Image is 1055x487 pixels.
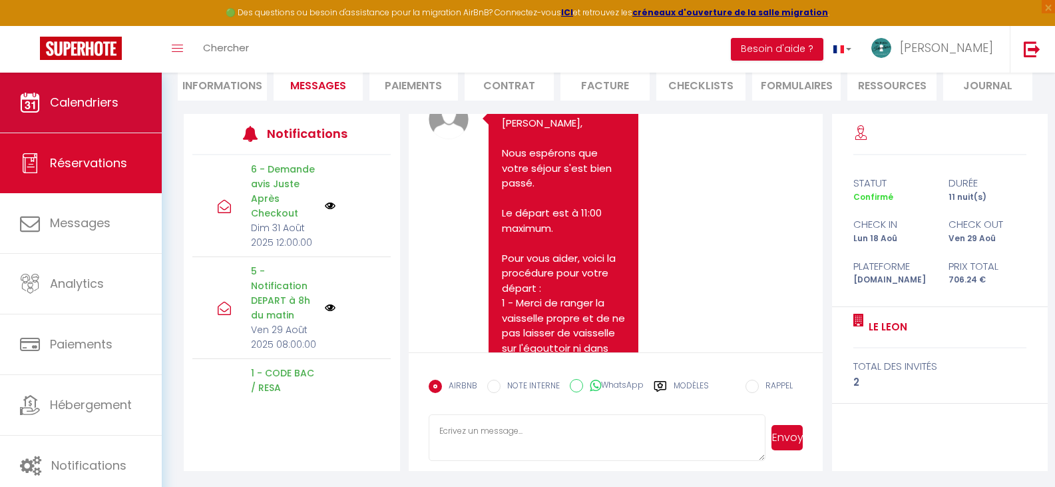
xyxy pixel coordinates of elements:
[267,119,349,149] h3: Notifications
[50,94,118,111] span: Calendriers
[465,68,554,101] li: Contrat
[759,380,793,394] label: RAPPEL
[583,379,644,394] label: WhatsApp
[864,319,907,335] a: LE LEON
[845,217,940,233] div: check in
[940,233,1035,245] div: Ven 29 Aoû
[853,374,1026,390] div: 2
[50,396,132,413] span: Hébergement
[771,425,803,450] button: Envoyer
[561,7,573,18] a: ICI
[853,358,1026,374] div: total des invités
[940,258,1035,274] div: Prix total
[940,217,1035,233] div: check out
[1024,41,1040,57] img: logout
[560,68,650,101] li: Facture
[50,275,104,292] span: Analytics
[251,264,316,322] p: 5 - Notification DEPART à 8h du matin
[193,26,259,73] a: Chercher
[752,68,841,101] li: FORMULAIRES
[845,175,940,191] div: statut
[369,68,459,101] li: Paiements
[251,162,316,221] p: 6 - Demande avis Juste Après Checkout
[442,380,477,394] label: AIRBNB
[943,68,1032,101] li: Journal
[50,336,112,352] span: Paiements
[900,39,993,56] span: [PERSON_NAME]
[178,68,267,101] li: Informations
[847,68,937,101] li: Ressources
[940,175,1035,191] div: durée
[674,380,709,403] label: Modèles
[845,274,940,286] div: [DOMAIN_NAME]
[853,191,893,203] span: Confirmé
[11,5,51,45] button: Ouvrir le widget de chat LiveChat
[731,38,823,61] button: Besoin d'aide ?
[251,221,316,250] p: Dim 31 Août 2025 12:00:00
[251,322,316,352] p: Ven 29 Août 2025 08:00:00
[51,457,126,474] span: Notifications
[940,191,1035,204] div: 11 nuit(s)
[656,68,745,101] li: CHECKLISTS
[501,380,560,394] label: NOTE INTERNE
[632,7,828,18] a: créneaux d'ouverture de la salle migration
[429,99,469,139] img: avatar.png
[251,366,316,410] p: 1 - CODE BAC / RESA STANDARD
[861,26,1010,73] a: ... [PERSON_NAME]
[845,233,940,245] div: Lun 18 Aoû
[845,258,940,274] div: Plateforme
[290,78,346,93] span: Messages
[871,38,891,58] img: ...
[325,302,335,313] img: NO IMAGE
[203,41,249,55] span: Chercher
[940,274,1035,286] div: 706.24 €
[50,155,127,171] span: Réservations
[325,201,335,211] img: NO IMAGE
[50,215,110,231] span: Messages
[40,37,122,60] img: Super Booking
